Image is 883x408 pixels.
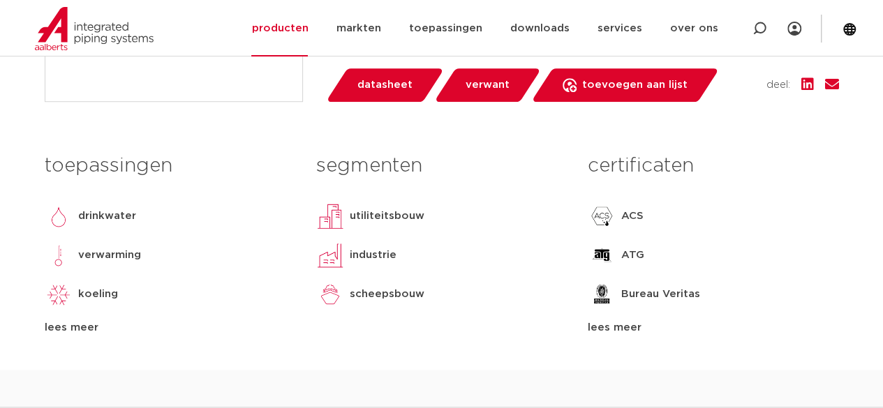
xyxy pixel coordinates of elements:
[45,319,295,336] div: lees meer
[588,280,616,308] img: Bureau Veritas
[45,241,73,269] img: verwarming
[45,202,73,230] img: drinkwater
[316,152,567,180] h3: segmenten
[325,68,444,102] a: datasheet
[588,319,838,336] div: lees meer
[316,280,344,308] img: scheepsbouw
[357,74,413,96] span: datasheet
[621,208,644,225] p: ACS
[350,247,396,264] p: industrie
[45,152,295,180] h3: toepassingen
[316,241,344,269] img: industrie
[350,208,424,225] p: utiliteitsbouw
[588,202,616,230] img: ACS
[433,68,541,102] a: verwant
[78,247,141,264] p: verwarming
[350,286,424,303] p: scheepsbouw
[588,152,838,180] h3: certificaten
[621,286,700,303] p: Bureau Veritas
[582,74,688,96] span: toevoegen aan lijst
[466,74,510,96] span: verwant
[588,241,616,269] img: ATG
[78,208,136,225] p: drinkwater
[78,286,118,303] p: koeling
[45,280,73,308] img: koeling
[766,77,790,93] span: deel:
[316,202,344,230] img: utiliteitsbouw
[621,247,644,264] p: ATG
